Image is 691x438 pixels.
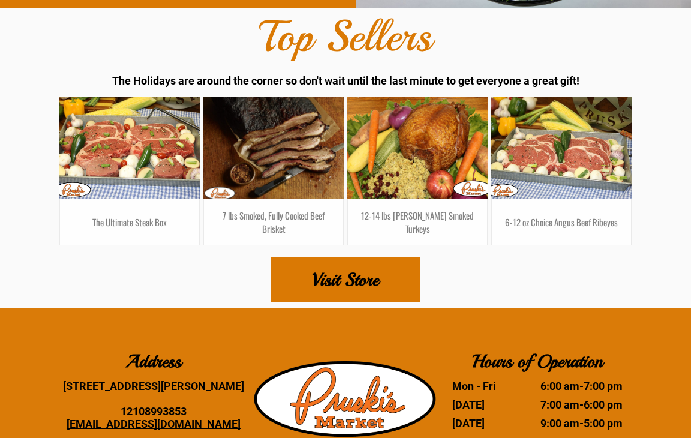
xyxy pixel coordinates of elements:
h3: 7 lbs Smoked, Fully Cooked Beef Brisket [213,209,334,235]
dd: - [522,380,623,392]
span: Visit Store [312,259,379,301]
time: 9:00 am [540,417,579,430]
font: Top Sellers [259,10,432,64]
time: 7:00 pm [584,380,623,392]
dt: Mon - Fri [452,380,521,392]
time: 6:00 am [540,380,579,392]
h3: 12-14 lbs [PERSON_NAME] Smoked Turkeys [357,209,478,235]
dt: [DATE] [452,417,521,430]
div: [STREET_ADDRESS][PERSON_NAME] [58,380,250,392]
dt: [DATE] [452,398,521,411]
dd: - [522,398,623,411]
time: 7:00 am [540,398,579,411]
h3: 6-12 oz Choice Angus Beef Ribeyes [501,215,622,229]
span: The Holidays are around the corner so don't wait until the last minute to get everyone a great gift! [112,74,579,87]
a: Visit Store [271,257,420,302]
time: 6:00 pm [584,398,623,411]
h3: The Ultimate Steak Box [69,215,190,229]
a: [EMAIL_ADDRESS][DOMAIN_NAME] [67,418,241,430]
a: 12108993853 [121,405,187,418]
b: Hours of Operation [472,350,603,373]
b: Address [125,350,181,373]
dd: - [522,417,623,430]
time: 5:00 pm [584,417,623,430]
